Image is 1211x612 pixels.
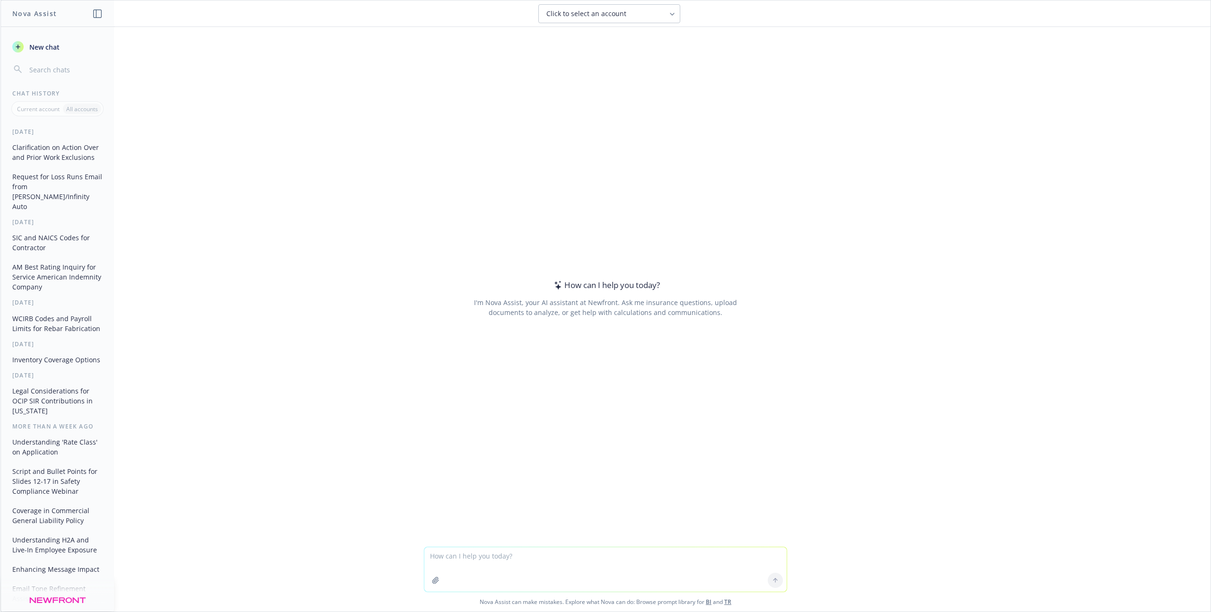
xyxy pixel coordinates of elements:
div: [DATE] [1,218,114,226]
button: AM Best Rating Inquiry for Service American Indemnity Company [9,259,106,295]
span: Nova Assist can make mistakes. Explore what Nova can do: Browse prompt library for and [4,592,1207,612]
button: Understanding 'Rate Class' on Application [9,434,106,460]
span: New chat [27,42,60,52]
button: Coverage in Commercial General Liability Policy [9,503,106,528]
button: Understanding H2A and Live-In Employee Exposure [9,532,106,558]
h1: Nova Assist [12,9,57,18]
div: [DATE] [1,340,114,348]
button: Enhancing Message Impact [9,561,106,577]
div: [DATE] [1,298,114,306]
a: BI [706,598,711,606]
button: Request for Loss Runs Email from [PERSON_NAME]/Infinity Auto [9,169,106,214]
span: Click to select an account [546,9,626,18]
button: SIC and NAICS Codes for Contractor [9,230,106,255]
p: Current account [17,105,60,113]
div: [DATE] [1,371,114,379]
button: Click to select an account [538,4,680,23]
button: Inventory Coverage Options [9,352,106,367]
div: Chat History [1,89,114,97]
input: Search chats [27,63,103,76]
div: More than a week ago [1,422,114,430]
button: Legal Considerations for OCIP SIR Contributions in [US_STATE] [9,383,106,419]
a: TR [724,598,731,606]
button: Email Tone Refinement Assistance [9,581,106,606]
div: I'm Nova Assist, your AI assistant at Newfront. Ask me insurance questions, upload documents to a... [472,297,738,317]
button: Clarification on Action Over and Prior Work Exclusions [9,140,106,165]
p: All accounts [66,105,98,113]
div: [DATE] [1,128,114,136]
div: How can I help you today? [551,279,660,291]
button: Script and Bullet Points for Slides 12-17 in Safety Compliance Webinar [9,463,106,499]
button: WCIRB Codes and Payroll Limits for Rebar Fabrication [9,311,106,336]
button: New chat [9,38,106,55]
